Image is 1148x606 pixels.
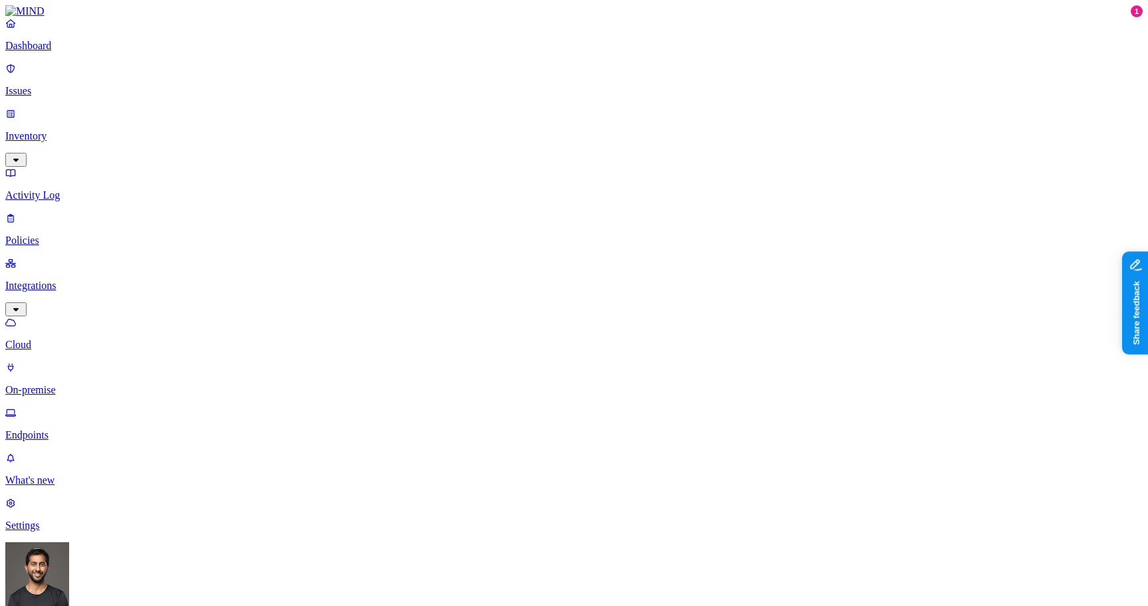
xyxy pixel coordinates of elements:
a: Endpoints [5,407,1143,441]
p: Settings [5,520,1143,532]
a: Issues [5,62,1143,97]
p: On-premise [5,384,1143,396]
img: Hod Bin Noon [5,542,69,606]
p: Cloud [5,339,1143,351]
p: Dashboard [5,40,1143,52]
a: Inventory [5,108,1143,165]
p: Policies [5,235,1143,247]
p: Issues [5,85,1143,97]
img: MIND [5,5,45,17]
a: Settings [5,497,1143,532]
p: Endpoints [5,429,1143,441]
p: What's new [5,474,1143,486]
a: Dashboard [5,17,1143,52]
a: Policies [5,212,1143,247]
p: Inventory [5,130,1143,142]
a: Integrations [5,257,1143,314]
div: 1 [1131,5,1143,17]
p: Integrations [5,280,1143,292]
a: On-premise [5,361,1143,396]
a: Cloud [5,316,1143,351]
a: What's new [5,452,1143,486]
a: MIND [5,5,1143,17]
a: Activity Log [5,167,1143,201]
p: Activity Log [5,189,1143,201]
